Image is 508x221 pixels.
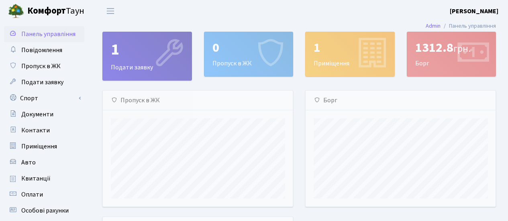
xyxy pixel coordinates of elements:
[305,32,395,77] a: 1Приміщення
[21,62,61,71] span: Пропуск в ЖК
[212,40,285,55] div: 0
[21,126,50,135] span: Контакти
[27,4,84,18] span: Таун
[27,4,66,17] b: Комфорт
[21,110,53,119] span: Документи
[4,122,84,138] a: Контакти
[21,190,43,199] span: Оплати
[21,206,69,215] span: Особові рахунки
[441,22,496,30] li: Панель управління
[21,158,36,167] span: Авто
[426,22,441,30] a: Admin
[450,7,498,16] b: [PERSON_NAME]
[100,4,120,18] button: Переключити навігацію
[21,30,75,39] span: Панель управління
[4,187,84,203] a: Оплати
[103,32,192,80] div: Подати заявку
[306,91,496,110] div: Борг
[4,138,84,154] a: Приміщення
[414,18,508,34] nav: breadcrumb
[204,32,293,76] div: Пропуск в ЖК
[8,3,24,19] img: logo.png
[103,91,293,110] div: Пропуск в ЖК
[4,106,84,122] a: Документи
[450,6,498,16] a: [PERSON_NAME]
[111,40,184,59] div: 1
[453,42,471,56] span: грн.
[4,26,84,42] a: Панель управління
[21,78,63,87] span: Подати заявку
[4,203,84,219] a: Особові рахунки
[4,58,84,74] a: Пропуск в ЖК
[4,170,84,187] a: Квитанції
[415,40,488,55] div: 1312.8
[21,142,57,151] span: Приміщення
[21,174,51,183] span: Квитанції
[407,32,496,76] div: Борг
[4,90,84,106] a: Спорт
[306,32,394,76] div: Приміщення
[21,46,62,55] span: Повідомлення
[314,40,386,55] div: 1
[4,74,84,90] a: Подати заявку
[4,42,84,58] a: Повідомлення
[4,154,84,170] a: Авто
[102,32,192,81] a: 1Подати заявку
[204,32,294,77] a: 0Пропуск в ЖК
